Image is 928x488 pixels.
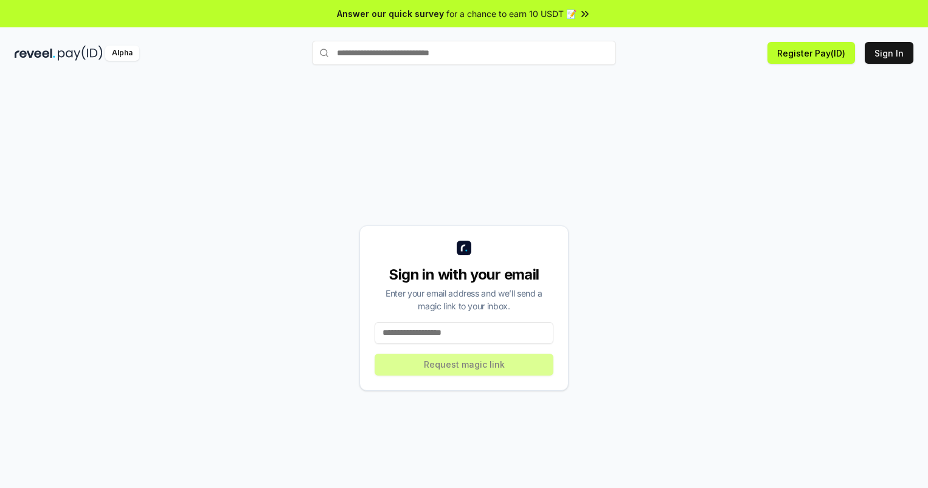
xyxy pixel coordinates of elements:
button: Sign In [865,42,913,64]
div: Sign in with your email [375,265,553,284]
span: for a chance to earn 10 USDT 📝 [446,7,577,20]
img: reveel_dark [15,46,55,61]
button: Register Pay(ID) [767,42,855,64]
div: Alpha [105,46,139,61]
span: Answer our quick survey [337,7,444,20]
img: pay_id [58,46,103,61]
img: logo_small [457,241,471,255]
div: Enter your email address and we’ll send a magic link to your inbox. [375,287,553,312]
